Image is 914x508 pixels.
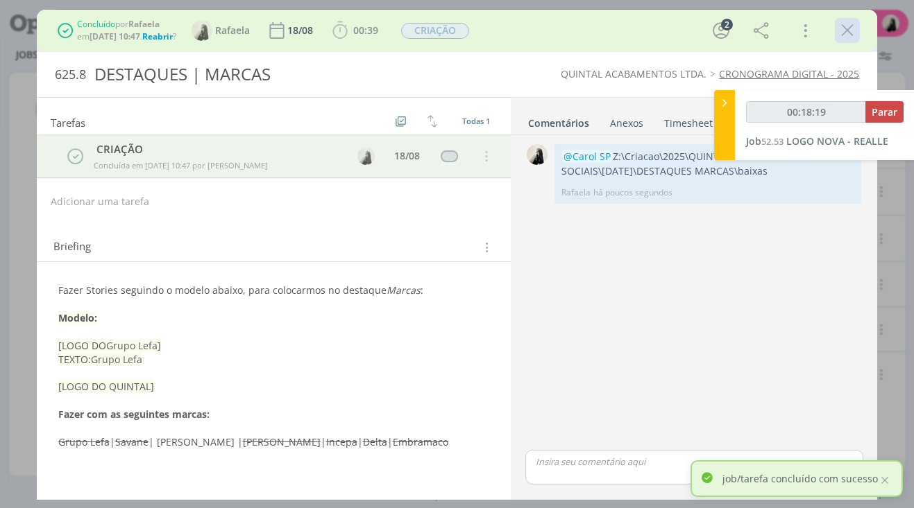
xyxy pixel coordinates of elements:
[91,353,142,366] span: Grupo Lefa
[115,435,149,448] s: Savane
[58,408,210,421] strong: Fazer com as seguintes marcas:
[865,101,904,123] button: Parar
[50,189,150,214] button: Adicionar uma tarefa
[287,26,316,35] div: 18/08
[710,19,732,42] button: 2
[58,353,91,366] span: TEXTO:
[77,18,115,30] span: Concluído
[462,116,490,126] span: Todas 1
[58,311,97,324] strong: Modelo:
[106,339,158,352] span: Grupo Lefa
[786,134,888,148] span: LOGO NOVA - REALLE
[142,30,173,42] span: Reabrir
[561,186,591,199] p: Rafaela
[394,151,420,161] div: 18/08
[77,18,176,43] div: por em . ?
[89,58,518,91] div: DESTAQUES | MARCAS
[746,134,888,148] a: Job52.53LOGO NOVA - REALLE
[722,471,878,486] p: job/tarefa concluído com sucesso
[719,67,859,80] a: CRONOGRAMA DIGITAL - 2025
[872,105,897,119] span: Parar
[561,150,854,178] p: Z:\Criacao\2025\QUINTAL ACABAMENTOS\REDES SOCIAIS\[DATE]\DESTAQUES MARCAS\baixas
[58,435,490,449] p: | | [PERSON_NAME] | | | |
[94,160,268,170] span: Concluída em [DATE] 10:47 por [PERSON_NAME]
[527,144,548,165] img: R
[663,110,713,130] a: Timesheet
[428,115,437,128] img: arrow-down-up.svg
[561,67,706,80] a: QUINTAL ACABAMENTOS LTDA.
[721,19,733,30] div: 2
[128,18,160,30] b: Rafaela
[158,339,161,352] span: ]
[37,10,878,500] div: dialog
[610,116,643,130] div: Anexos
[91,141,344,157] div: CRIAÇÃO
[58,435,110,448] s: Grupo Lefa
[363,435,387,448] s: Delta
[243,435,321,448] s: [PERSON_NAME]
[55,67,86,82] span: 625.8
[393,435,448,448] s: Embramaco
[58,380,154,393] span: [LOGO DO QUINTAL]
[90,30,140,42] b: [DATE] 10:47
[51,113,85,130] span: Tarefas
[53,238,91,256] span: Briefing
[527,110,590,130] a: Comentários
[761,135,784,148] span: 52.53
[387,283,421,297] em: Marcas
[326,435,357,448] s: Incepa
[593,186,672,199] span: há poucos segundos
[58,283,490,297] p: Fazer Stories seguindo o modelo abaixo, para colocarmos no destaque :
[58,339,106,352] span: [LOGO DO
[564,150,611,163] span: @Carol SP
